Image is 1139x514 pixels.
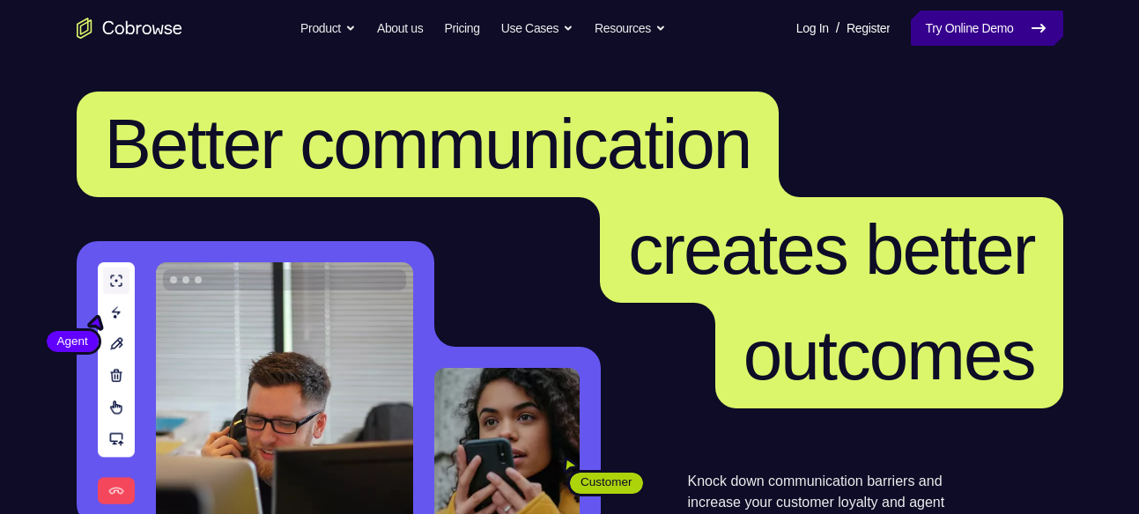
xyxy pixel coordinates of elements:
a: Register [847,11,890,46]
span: / [836,18,839,39]
button: Use Cases [501,11,573,46]
span: Better communication [105,105,751,183]
button: Resources [595,11,666,46]
a: Pricing [444,11,479,46]
a: Log In [796,11,829,46]
button: Product [300,11,356,46]
span: outcomes [743,316,1035,394]
a: About us [377,11,423,46]
span: creates better [628,210,1034,289]
a: Go to the home page [77,18,182,39]
a: Try Online Demo [911,11,1062,46]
